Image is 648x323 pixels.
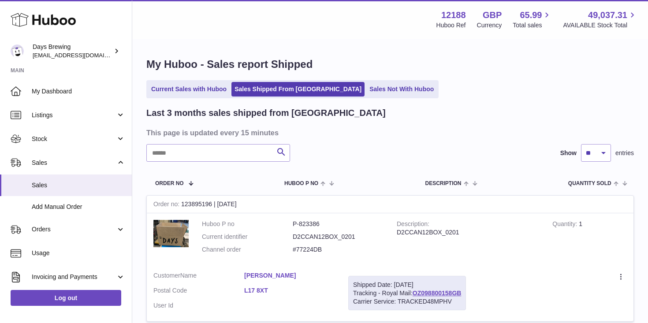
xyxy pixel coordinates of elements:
a: Sales Not With Huboo [366,82,437,97]
div: 123895196 | [DATE] [147,196,633,213]
span: Quantity Sold [568,181,611,186]
span: 65.99 [520,9,542,21]
h2: Last 3 months sales shipped from [GEOGRAPHIC_DATA] [146,107,386,119]
div: Tracking - Royal Mail: [348,276,466,311]
div: D2CCAN12BOX_0201 [397,228,539,237]
a: 65.99 Total sales [513,9,552,30]
dt: Channel order [202,245,293,254]
dt: User Id [153,301,244,310]
span: Order No [155,181,184,186]
div: Shipped Date: [DATE] [353,281,461,289]
div: Huboo Ref [436,21,466,30]
span: Invoicing and Payments [32,273,116,281]
td: 1 [546,213,633,265]
span: Sales [32,181,125,189]
span: Sales [32,159,116,167]
img: 121881710868712.png [153,220,189,247]
span: [EMAIL_ADDRESS][DOMAIN_NAME] [33,52,130,59]
strong: Description [397,220,429,230]
h3: This page is updated every 15 minutes [146,128,632,137]
strong: Order no [153,200,181,210]
span: Usage [32,249,125,257]
span: AVAILABLE Stock Total [563,21,637,30]
dt: Current identifier [202,233,293,241]
a: L17 8XT [244,286,335,295]
span: Customer [153,272,180,279]
span: Stock [32,135,116,143]
div: Carrier Service: TRACKED48MPHV [353,297,461,306]
dt: Postal Code [153,286,244,297]
a: OZ098800158GB [413,290,462,297]
dd: #77224DB [293,245,384,254]
span: My Dashboard [32,87,125,96]
div: Currency [477,21,502,30]
strong: 12188 [441,9,466,21]
strong: GBP [483,9,502,21]
dt: Name [153,271,244,282]
a: [PERSON_NAME] [244,271,335,280]
dd: P-823386 [293,220,384,228]
span: 49,037.31 [588,9,627,21]
a: Log out [11,290,121,306]
h1: My Huboo - Sales report Shipped [146,57,634,71]
dt: Huboo P no [202,220,293,228]
span: Description [425,181,461,186]
a: Current Sales with Huboo [148,82,230,97]
a: 49,037.31 AVAILABLE Stock Total [563,9,637,30]
a: Sales Shipped From [GEOGRAPHIC_DATA] [231,82,365,97]
span: Listings [32,111,116,119]
span: Total sales [513,21,552,30]
span: entries [615,149,634,157]
dd: D2CCAN12BOX_0201 [293,233,384,241]
strong: Quantity [552,220,579,230]
div: Days Brewing [33,43,112,59]
span: Add Manual Order [32,203,125,211]
span: Huboo P no [284,181,318,186]
span: Orders [32,225,116,234]
img: helena@daysbrewing.com [11,45,24,58]
label: Show [560,149,577,157]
